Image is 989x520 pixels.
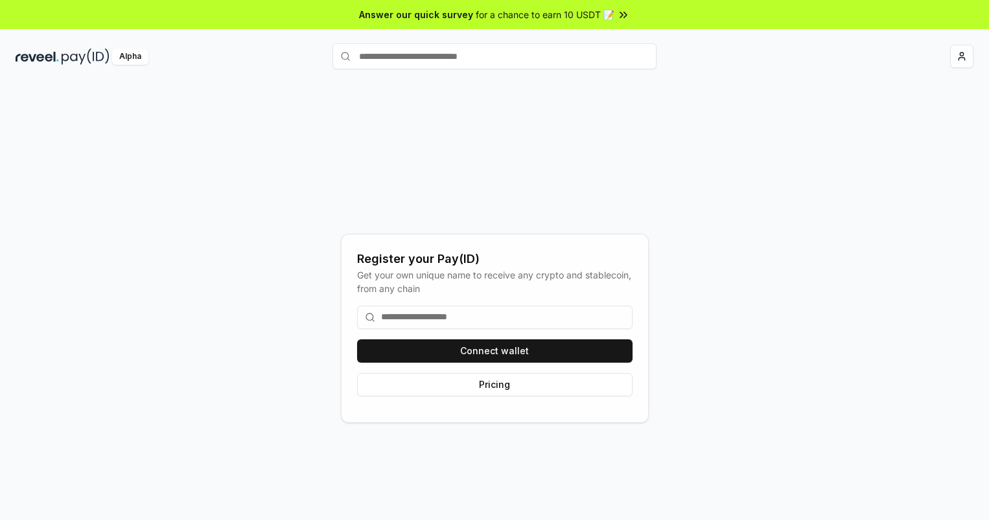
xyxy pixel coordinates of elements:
button: Connect wallet [357,339,633,363]
img: pay_id [62,49,110,65]
div: Register your Pay(ID) [357,250,633,268]
button: Pricing [357,373,633,396]
img: reveel_dark [16,49,59,65]
div: Get your own unique name to receive any crypto and stablecoin, from any chain [357,268,633,295]
span: Answer our quick survey [359,8,473,21]
span: for a chance to earn 10 USDT 📝 [476,8,614,21]
div: Alpha [112,49,148,65]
